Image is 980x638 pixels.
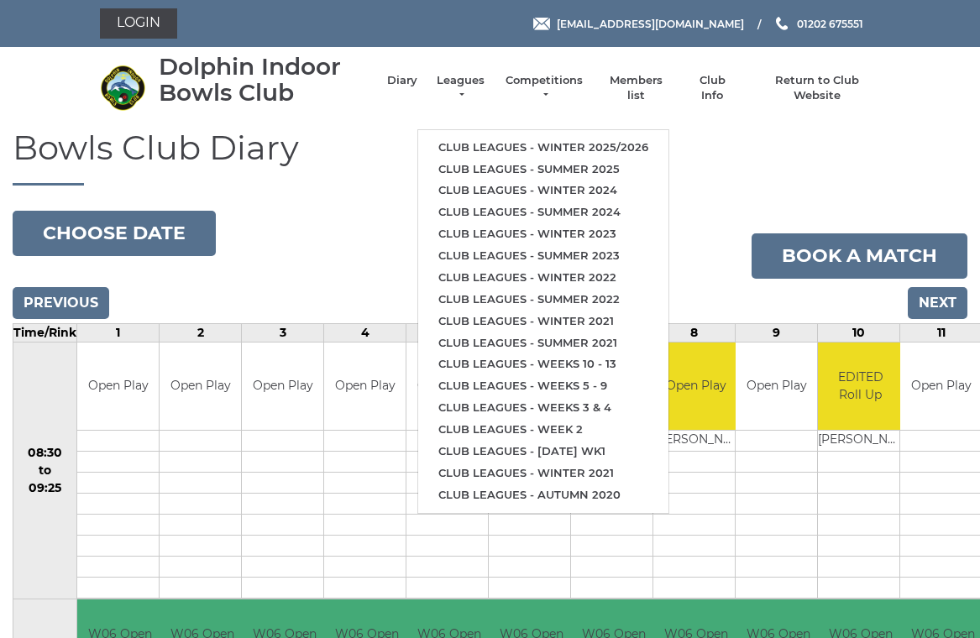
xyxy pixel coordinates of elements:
[533,18,550,30] img: Email
[418,463,668,484] a: Club leagues - Winter 2021
[418,311,668,332] a: Club leagues - Winter 2021
[688,73,736,103] a: Club Info
[601,73,671,103] a: Members list
[13,342,77,599] td: 08:30 to 09:25
[418,332,668,354] a: Club leagues - Summer 2021
[776,17,788,30] img: Phone us
[13,211,216,256] button: Choose date
[653,431,738,452] td: [PERSON_NAME]
[736,343,817,431] td: Open Play
[13,129,967,186] h1: Bowls Club Diary
[557,17,744,29] span: [EMAIL_ADDRESS][DOMAIN_NAME]
[77,323,160,342] td: 1
[13,287,109,319] input: Previous
[653,343,738,431] td: Open Play
[13,323,77,342] td: Time/Rink
[418,267,668,289] a: Club leagues - Winter 2022
[418,137,668,159] a: Club leagues - Winter 2025/2026
[100,8,177,39] a: Login
[100,65,146,111] img: Dolphin Indoor Bowls Club
[418,484,668,506] a: Club leagues - Autumn 2020
[908,287,967,319] input: Next
[324,323,406,342] td: 4
[418,201,668,223] a: Club leagues - Summer 2024
[418,375,668,397] a: Club leagues - Weeks 5 - 9
[533,16,744,32] a: Email [EMAIL_ADDRESS][DOMAIN_NAME]
[753,73,880,103] a: Return to Club Website
[818,431,903,452] td: [PERSON_NAME]
[418,289,668,311] a: Club leagues - Summer 2022
[418,441,668,463] a: Club leagues - [DATE] wk1
[773,16,863,32] a: Phone us 01202 675551
[418,397,668,419] a: Club leagues - Weeks 3 & 4
[434,73,487,103] a: Leagues
[752,233,967,279] a: Book a match
[406,343,488,431] td: Open Play
[418,180,668,201] a: Club leagues - Winter 2024
[242,343,323,431] td: Open Play
[77,343,159,431] td: Open Play
[418,223,668,245] a: Club leagues - Winter 2023
[387,73,417,88] a: Diary
[406,323,489,342] td: 5
[418,353,668,375] a: Club leagues - Weeks 10 - 13
[418,419,668,441] a: Club leagues - Week 2
[160,323,242,342] td: 2
[418,245,668,267] a: Club leagues - Summer 2023
[160,343,241,431] td: Open Play
[818,323,900,342] td: 10
[418,159,668,180] a: Club leagues - Summer 2025
[797,17,863,29] span: 01202 675551
[324,343,406,431] td: Open Play
[504,73,584,103] a: Competitions
[736,323,818,342] td: 9
[159,54,370,106] div: Dolphin Indoor Bowls Club
[242,323,324,342] td: 3
[653,323,736,342] td: 8
[417,129,669,514] ul: Leagues
[818,343,903,431] td: EDITED Roll Up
